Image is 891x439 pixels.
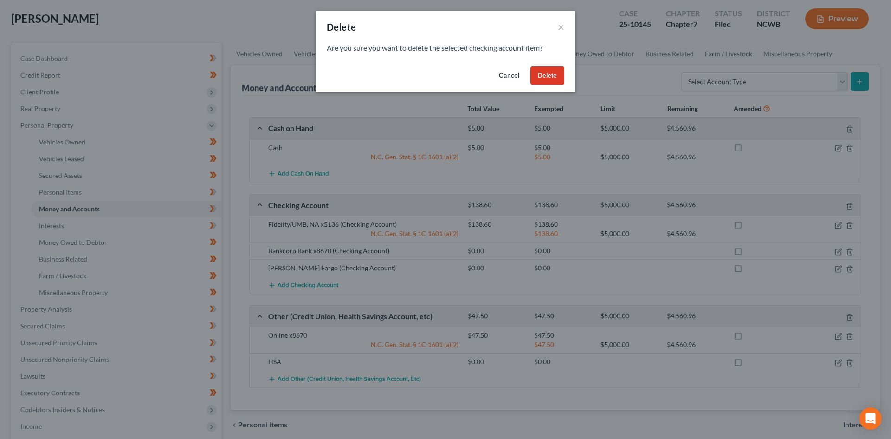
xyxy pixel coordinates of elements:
button: Cancel [491,66,527,85]
p: Are you sure you want to delete the selected checking account item? [327,43,564,53]
button: Delete [530,66,564,85]
div: Open Intercom Messenger [859,407,882,430]
button: × [558,21,564,33]
div: Delete [327,20,356,33]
